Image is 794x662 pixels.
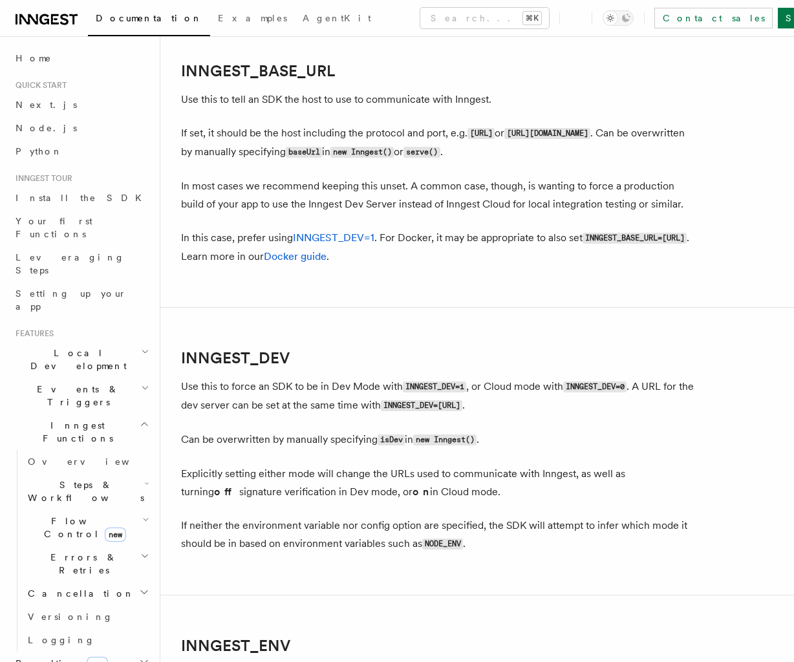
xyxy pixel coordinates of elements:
[603,10,634,26] button: Toggle dark mode
[10,186,152,209] a: Install the SDK
[181,378,698,415] p: Use this to force an SDK to be in Dev Mode with , or Cloud mode with . A URL for the dev server c...
[23,546,152,582] button: Errors & Retries
[504,128,590,139] code: [URL][DOMAIN_NAME]
[10,116,152,140] a: Node.js
[10,47,152,70] a: Home
[420,8,549,28] button: Search...⌘K
[403,147,440,158] code: serve()
[295,4,379,35] a: AgentKit
[23,450,152,473] a: Overview
[10,93,152,116] a: Next.js
[210,4,295,35] a: Examples
[181,229,698,266] p: In this case, prefer using . For Docker, it may be appropriate to also set . Learn more in our .
[413,434,477,445] code: new Inngest()
[181,124,698,162] p: If set, it should be the host including the protocol and port, e.g. or . Can be overwritten by ma...
[10,140,152,163] a: Python
[10,347,141,372] span: Local Development
[23,473,152,509] button: Steps & Workflows
[23,582,152,605] button: Cancellation
[10,80,67,91] span: Quick start
[181,62,335,80] a: INNGEST_BASE_URL
[378,434,405,445] code: isDev
[23,515,142,540] span: Flow Control
[23,605,152,628] a: Versioning
[28,635,95,645] span: Logging
[218,13,287,23] span: Examples
[422,539,463,550] code: NODE_ENV
[88,4,210,36] a: Documentation
[214,486,239,498] strong: off
[181,177,698,213] p: In most cases we recommend keeping this unset. A common case, though, is wanting to force a produ...
[10,328,54,339] span: Features
[181,465,698,501] p: Explicitly setting either mode will change the URLs used to communicate with Inngest, as well as ...
[181,637,290,655] a: INNGEST_ENV
[10,378,152,414] button: Events & Triggers
[523,12,541,25] kbd: ⌘K
[286,147,322,158] code: baseUrl
[403,381,466,392] code: INNGEST_DEV=1
[467,128,495,139] code: [URL]
[16,252,125,275] span: Leveraging Steps
[583,233,687,244] code: INNGEST_BASE_URL=[URL]
[10,282,152,318] a: Setting up your app
[381,400,462,411] code: INNGEST_DEV=[URL]
[23,478,144,504] span: Steps & Workflows
[23,509,152,546] button: Flow Controlnew
[181,431,698,449] p: Can be overwritten by manually specifying in .
[16,288,127,312] span: Setting up your app
[23,551,140,577] span: Errors & Retries
[16,123,77,133] span: Node.js
[10,450,152,652] div: Inngest Functions
[10,414,152,450] button: Inngest Functions
[23,628,152,652] a: Logging
[10,246,152,282] a: Leveraging Steps
[181,517,698,553] p: If neither the environment variable nor config option are specified, the SDK will attempt to infe...
[28,612,113,622] span: Versioning
[10,383,141,409] span: Events & Triggers
[264,250,327,262] a: Docker guide
[23,587,134,600] span: Cancellation
[303,13,371,23] span: AgentKit
[181,91,698,109] p: Use this to tell an SDK the host to use to communicate with Inngest.
[16,146,63,156] span: Python
[293,231,374,244] a: INNGEST_DEV=1
[16,100,77,110] span: Next.js
[16,193,149,203] span: Install the SDK
[563,381,627,392] code: INNGEST_DEV=0
[28,456,161,467] span: Overview
[16,52,52,65] span: Home
[16,216,92,239] span: Your first Functions
[654,8,773,28] a: Contact sales
[105,528,126,542] span: new
[10,209,152,246] a: Your first Functions
[96,13,202,23] span: Documentation
[413,486,430,498] strong: on
[10,173,72,184] span: Inngest tour
[10,341,152,378] button: Local Development
[181,349,290,367] a: INNGEST_DEV
[10,419,140,445] span: Inngest Functions
[330,147,394,158] code: new Inngest()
